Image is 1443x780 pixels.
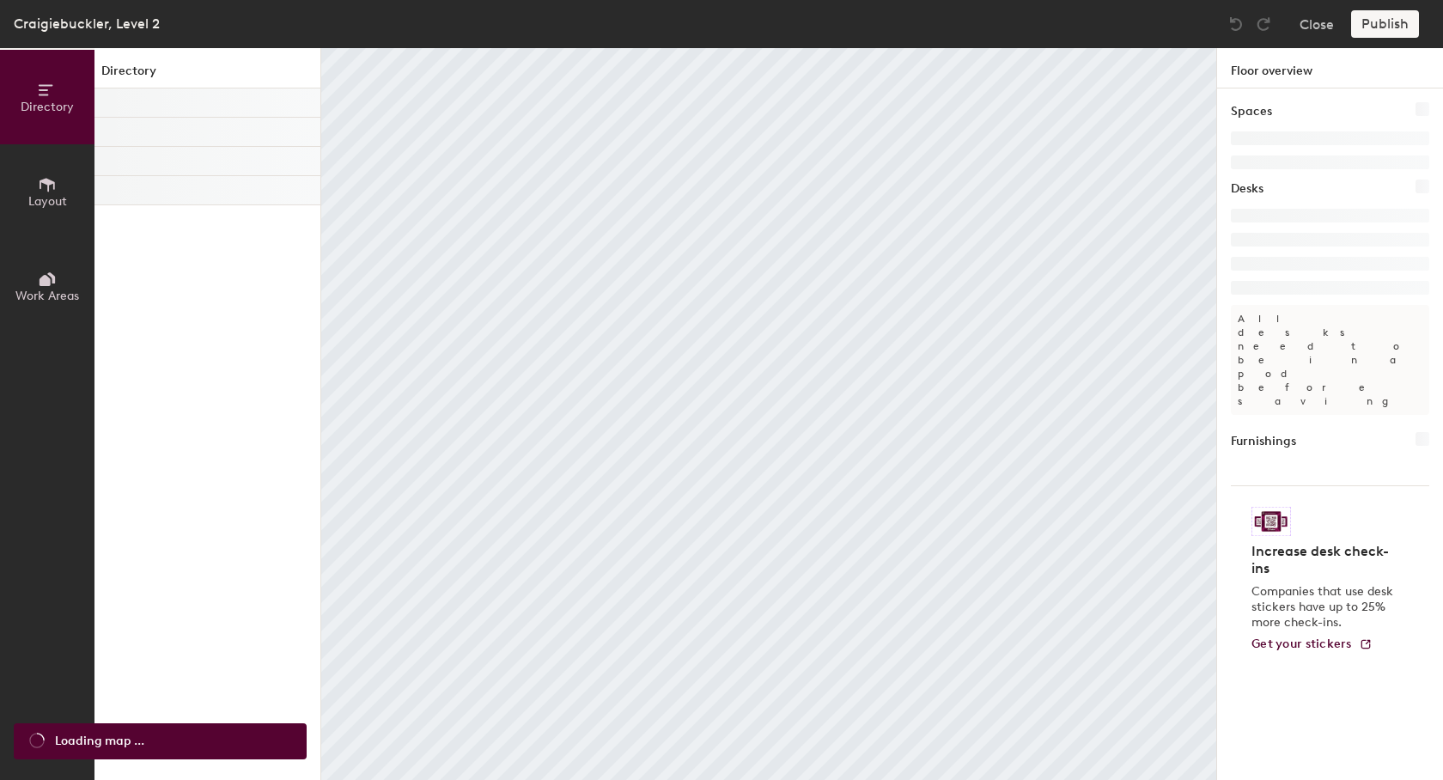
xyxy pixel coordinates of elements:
a: Get your stickers [1251,637,1373,652]
span: Get your stickers [1251,637,1352,651]
h1: Directory [94,62,320,88]
img: Sticker logo [1251,507,1291,536]
h4: Increase desk check-ins [1251,543,1398,577]
button: Close [1300,10,1334,38]
div: Craigiebuckler, Level 2 [14,13,160,34]
canvas: Map [321,48,1216,780]
span: Work Areas [15,289,79,303]
h1: Furnishings [1231,432,1296,451]
img: Undo [1227,15,1245,33]
h1: Spaces [1231,102,1272,121]
span: Layout [28,194,67,209]
p: All desks need to be in a pod before saving [1231,305,1429,415]
h1: Desks [1231,180,1263,198]
p: Companies that use desk stickers have up to 25% more check-ins. [1251,584,1398,631]
span: Loading map ... [55,732,144,751]
span: Directory [21,100,74,114]
img: Redo [1255,15,1272,33]
h1: Floor overview [1217,48,1443,88]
